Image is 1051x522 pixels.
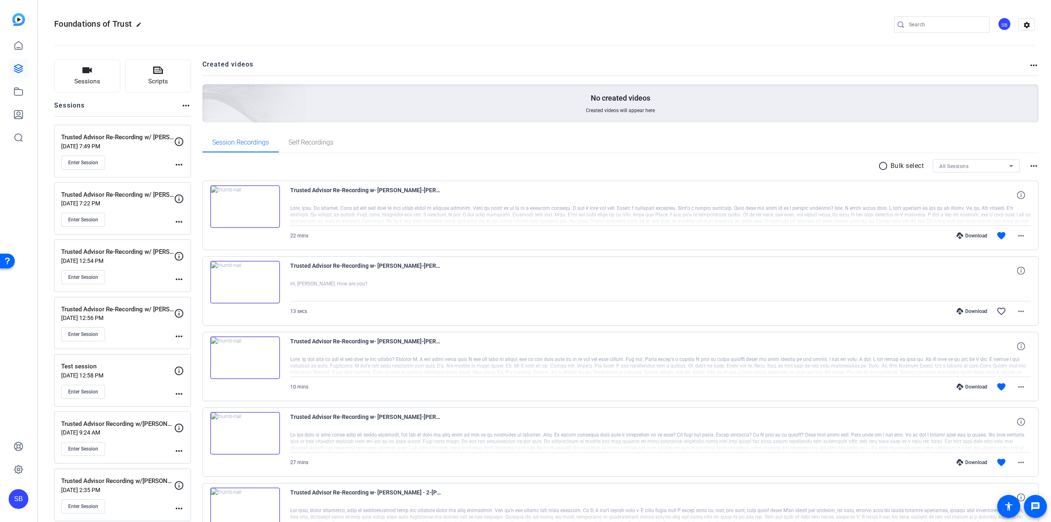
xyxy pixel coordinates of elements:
[210,412,280,455] img: thumb-nail
[909,20,983,30] input: Search
[61,200,174,207] p: [DATE] 7:22 PM
[1016,231,1026,241] mat-icon: more_horiz
[996,306,1006,316] mat-icon: favorite_border
[61,362,174,371] p: Test session
[61,476,174,486] p: Trusted Advisor Recording w/[PERSON_NAME]
[1019,19,1035,31] mat-icon: settings
[68,216,98,223] span: Enter Session
[939,163,968,169] span: All Sessions
[174,389,184,399] mat-icon: more_horiz
[68,503,98,510] span: Enter Session
[9,489,28,509] div: SB
[998,17,1011,31] div: SB
[1016,458,1026,467] mat-icon: more_horiz
[54,101,85,116] h2: Sessions
[952,459,991,466] div: Download
[878,161,890,171] mat-icon: radio_button_unchecked
[61,385,105,399] button: Enter Session
[61,270,105,284] button: Enter Session
[1004,501,1014,511] mat-icon: accessibility
[61,372,174,379] p: [DATE] 12:58 PM
[68,331,98,338] span: Enter Session
[61,499,105,513] button: Enter Session
[68,159,98,166] span: Enter Session
[1016,306,1026,316] mat-icon: more_horiz
[586,107,655,114] span: Created videos will appear here
[61,487,174,493] p: [DATE] 2:35 PM
[996,382,1006,392] mat-icon: favorite
[1016,382,1026,392] mat-icon: more_horiz
[290,336,442,356] span: Trusted Advisor Re-Recording w- [PERSON_NAME]-[PERSON_NAME]-2025-09-17-13-52-07-988-1
[61,213,105,227] button: Enter Session
[61,143,174,149] p: [DATE] 7:49 PM
[998,17,1012,32] ngx-avatar: Steven Bernucci
[212,139,269,146] span: Session Recordings
[54,60,120,92] button: Sessions
[952,232,991,239] div: Download
[181,101,191,110] mat-icon: more_horiz
[61,190,174,200] p: Trusted Advisor Re-Recording w/ [PERSON_NAME]
[174,217,184,227] mat-icon: more_horiz
[61,258,174,264] p: [DATE] 12:54 PM
[996,231,1006,241] mat-icon: favorite
[210,336,280,379] img: thumb-nail
[1029,161,1039,171] mat-icon: more_horiz
[952,308,991,315] div: Download
[61,305,174,314] p: Trusted Advisor Re-Recording w/ [PERSON_NAME] - 2
[110,3,306,181] img: Creted videos background
[1029,60,1039,70] mat-icon: more_horiz
[61,429,174,436] p: [DATE] 9:24 AM
[952,384,991,390] div: Download
[61,327,105,341] button: Enter Session
[591,93,650,103] p: No created videos
[210,261,280,304] img: thumb-nail
[61,419,174,429] p: Trusted Advisor Recording w/[PERSON_NAME]
[61,442,105,456] button: Enter Session
[54,19,132,29] span: Foundations of Trust
[61,133,174,142] p: Trusted Advisor Re-Recording w/ [PERSON_NAME]
[290,185,442,205] span: Trusted Advisor Re-Recording w- [PERSON_NAME]-[PERSON_NAME]-2025-09-22-08-13-46-217-1
[996,458,1006,467] mat-icon: favorite
[68,446,98,452] span: Enter Session
[61,156,105,170] button: Enter Session
[289,139,333,146] span: Self Recordings
[61,247,174,257] p: Trusted Advisor Re-Recording w/ [PERSON_NAME]
[61,315,174,321] p: [DATE] 12:56 PM
[174,160,184,170] mat-icon: more_horiz
[174,504,184,513] mat-icon: more_horiz
[290,460,308,465] span: 27 mins
[290,233,308,239] span: 22 mins
[12,13,25,26] img: blue-gradient.svg
[290,308,307,314] span: 13 secs
[202,60,1029,76] h2: Created videos
[74,77,100,86] span: Sessions
[125,60,191,92] button: Scripts
[68,389,98,395] span: Enter Session
[210,185,280,228] img: thumb-nail
[68,274,98,281] span: Enter Session
[290,412,442,432] span: Trusted Advisor Re-Recording w- [PERSON_NAME]-[PERSON_NAME]-2025-09-17-13-23-51-218-1
[174,274,184,284] mat-icon: more_horiz
[136,22,146,32] mat-icon: edit
[890,161,924,171] p: Bulk select
[290,384,308,390] span: 10 mins
[1030,501,1040,511] mat-icon: message
[290,261,442,281] span: Trusted Advisor Re-Recording w- [PERSON_NAME]-[PERSON_NAME]-2025-09-22-08-11-26-228-1
[148,77,168,86] span: Scripts
[174,446,184,456] mat-icon: more_horiz
[290,488,442,507] span: Trusted Advisor Re-Recording w- [PERSON_NAME] - 2-[PERSON_NAME]-2025-09-16-14-09-07-745-0
[174,331,184,341] mat-icon: more_horiz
